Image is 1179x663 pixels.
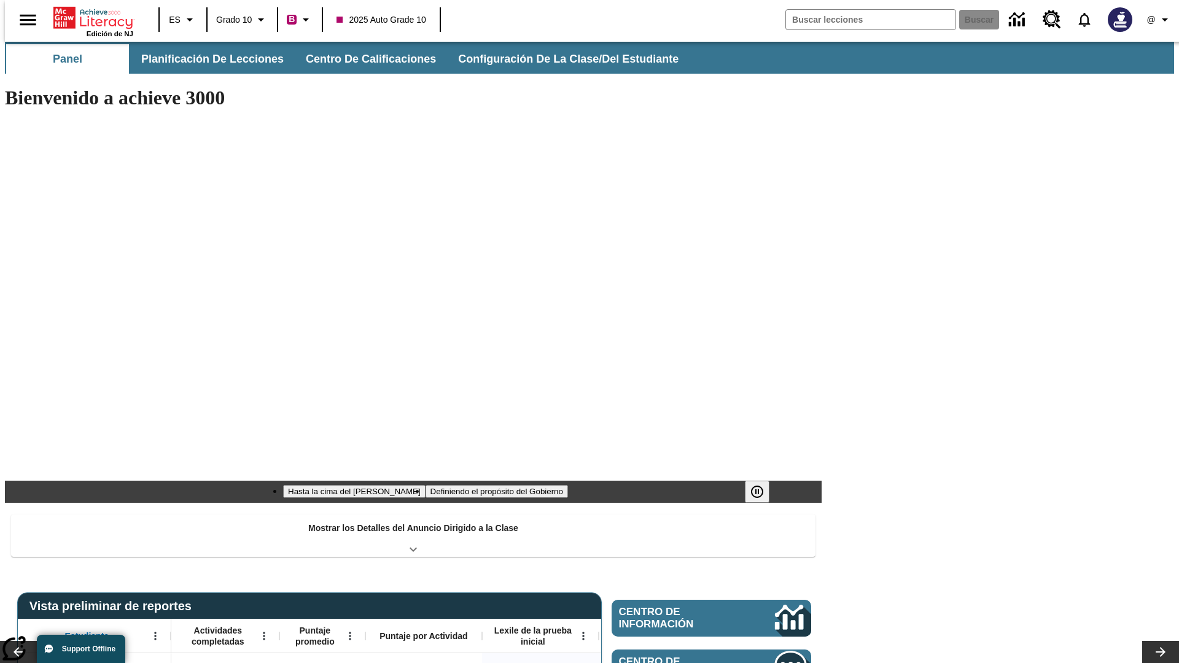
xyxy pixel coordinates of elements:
[341,627,359,645] button: Abrir menú
[458,52,679,66] span: Configuración de la clase/del estudiante
[426,485,568,498] button: Diapositiva 2 Definiendo el propósito del Gobierno
[53,4,133,37] div: Portada
[163,9,203,31] button: Lenguaje: ES, Selecciona un idioma
[1146,14,1155,26] span: @
[53,6,133,30] a: Portada
[296,44,446,74] button: Centro de calificaciones
[5,44,690,74] div: Subbarra de navegación
[1108,7,1132,32] img: Avatar
[619,606,734,630] span: Centro de información
[337,14,426,26] span: 2025 Auto Grade 10
[286,625,344,647] span: Puntaje promedio
[11,514,815,557] div: Mostrar los Detalles del Anuncio Dirigido a la Clase
[255,627,273,645] button: Abrir menú
[5,87,822,109] h1: Bienvenido a achieve 3000
[612,600,811,637] a: Centro de información
[745,481,769,503] button: Pausar
[211,9,273,31] button: Grado: Grado 10, Elige un grado
[53,52,82,66] span: Panel
[745,481,782,503] div: Pausar
[574,627,593,645] button: Abrir menú
[1142,641,1179,663] button: Carrusel de lecciones, seguir
[131,44,294,74] button: Planificación de lecciones
[1068,4,1100,36] a: Notificaciones
[786,10,955,29] input: Buscar campo
[87,30,133,37] span: Edición de NJ
[62,645,115,653] span: Support Offline
[10,2,46,38] button: Abrir el menú lateral
[29,599,198,613] span: Vista preliminar de reportes
[308,522,518,535] p: Mostrar los Detalles del Anuncio Dirigido a la Clase
[283,485,426,498] button: Diapositiva 1 Hasta la cima del monte Tai
[6,44,129,74] button: Panel
[37,635,125,663] button: Support Offline
[141,52,284,66] span: Planificación de lecciones
[282,9,318,31] button: Boost El color de la clase es rojo violeta. Cambiar el color de la clase.
[488,625,578,647] span: Lexile de la prueba inicial
[289,12,295,27] span: B
[216,14,252,26] span: Grado 10
[1140,9,1179,31] button: Perfil/Configuración
[1002,3,1035,37] a: Centro de información
[448,44,688,74] button: Configuración de la clase/del estudiante
[65,630,109,642] span: Estudiante
[5,42,1174,74] div: Subbarra de navegación
[379,630,467,642] span: Puntaje por Actividad
[1100,4,1140,36] button: Escoja un nuevo avatar
[177,625,259,647] span: Actividades completadas
[1035,3,1068,36] a: Centro de recursos, Se abrirá en una pestaña nueva.
[169,14,181,26] span: ES
[146,627,165,645] button: Abrir menú
[306,52,436,66] span: Centro de calificaciones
